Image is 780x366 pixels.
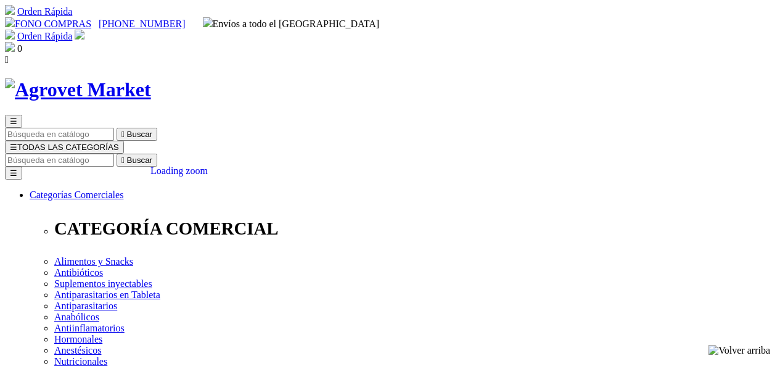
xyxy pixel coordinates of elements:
[127,156,152,165] span: Buscar
[99,19,185,29] a: [PHONE_NUMBER]
[117,154,157,167] button:  Buscar
[150,165,208,177] div: Loading zoom
[203,17,213,27] img: delivery-truck.svg
[5,54,9,65] i: 
[117,128,157,141] button:  Buscar
[708,345,770,356] img: Volver arriba
[5,42,15,52] img: shopping-bag.svg
[121,156,125,165] i: 
[54,278,152,289] a: Suplementos inyectables
[17,43,22,54] span: 0
[5,17,15,27] img: phone.svg
[5,141,124,154] button: ☰TODAS LAS CATEGORÍAS
[5,5,15,15] img: shopping-cart.svg
[121,130,125,139] i: 
[54,345,101,356] a: Anestésicos
[5,167,22,180] button: ☰
[5,19,91,29] a: FONO COMPRAS
[54,256,133,267] a: Alimentos y Snacks
[5,30,15,40] img: shopping-cart.svg
[54,323,125,333] a: Antiinflamatorios
[54,289,160,300] a: Antiparasitarios en Tableta
[30,189,123,200] a: Categorías Comerciales
[5,128,114,141] input: Buscar
[54,267,103,278] a: Antibióticos
[54,312,99,322] a: Anabólicos
[127,130,152,139] span: Buscar
[5,78,151,101] img: Agrovet Market
[75,30,84,40] img: user.svg
[17,6,72,17] a: Orden Rápida
[5,154,114,167] input: Buscar
[75,31,84,41] a: Acceda a su cuenta de cliente
[17,31,72,41] a: Orden Rápida
[54,334,102,344] a: Hormonales
[5,115,22,128] button: ☰
[54,218,775,239] p: CATEGORÍA COMERCIAL
[10,117,17,126] span: ☰
[54,301,117,311] a: Antiparasitarios
[10,143,17,152] span: ☰
[203,19,380,29] span: Envíos a todo el [GEOGRAPHIC_DATA]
